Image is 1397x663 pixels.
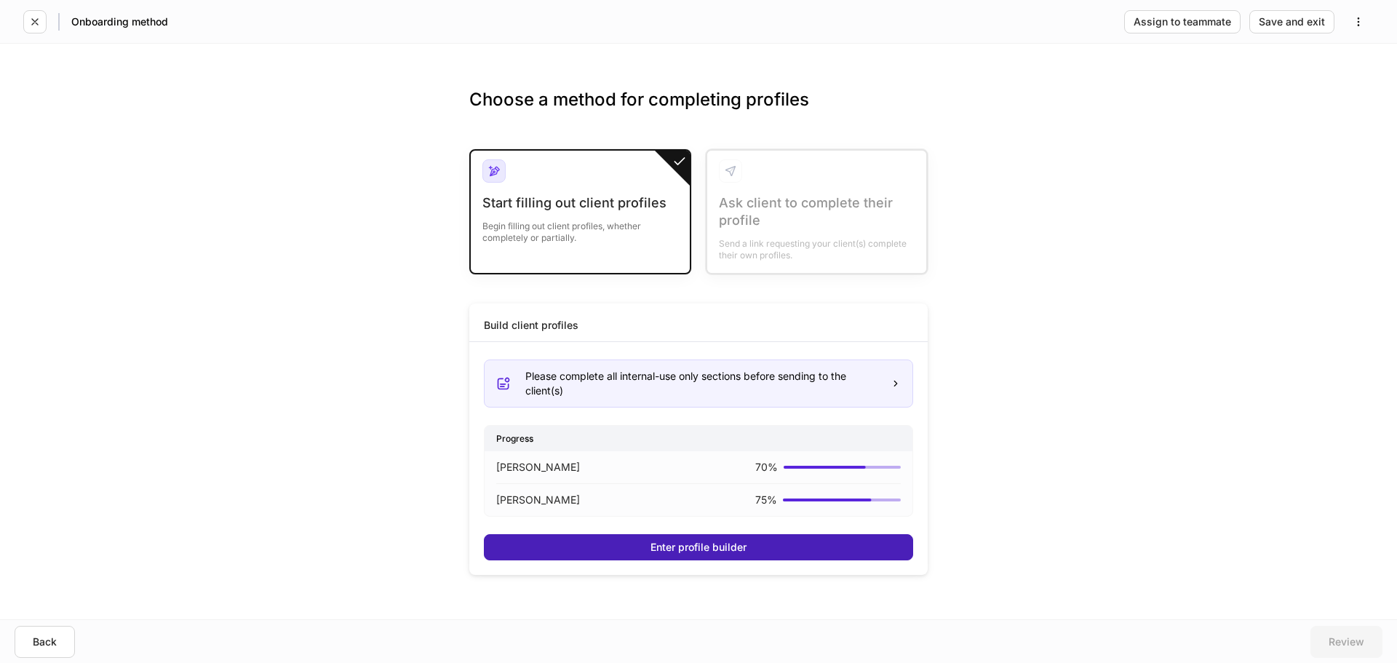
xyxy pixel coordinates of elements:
div: Save and exit [1259,17,1325,27]
button: Save and exit [1249,10,1334,33]
div: Progress [485,426,912,451]
div: Please complete all internal-use only sections before sending to the client(s) [525,369,879,398]
p: [PERSON_NAME] [496,493,580,507]
div: Start filling out client profiles [482,194,678,212]
button: Enter profile builder [484,534,913,560]
div: Build client profiles [484,318,578,333]
div: Back [33,637,57,647]
h5: Onboarding method [71,15,168,29]
p: [PERSON_NAME] [496,460,580,475]
p: 75 % [755,493,777,507]
div: Enter profile builder [650,542,747,552]
div: Assign to teammate [1134,17,1231,27]
button: Back [15,626,75,658]
h3: Choose a method for completing profiles [469,88,928,135]
button: Assign to teammate [1124,10,1241,33]
div: Begin filling out client profiles, whether completely or partially. [482,212,678,244]
p: 70 % [755,460,778,475]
